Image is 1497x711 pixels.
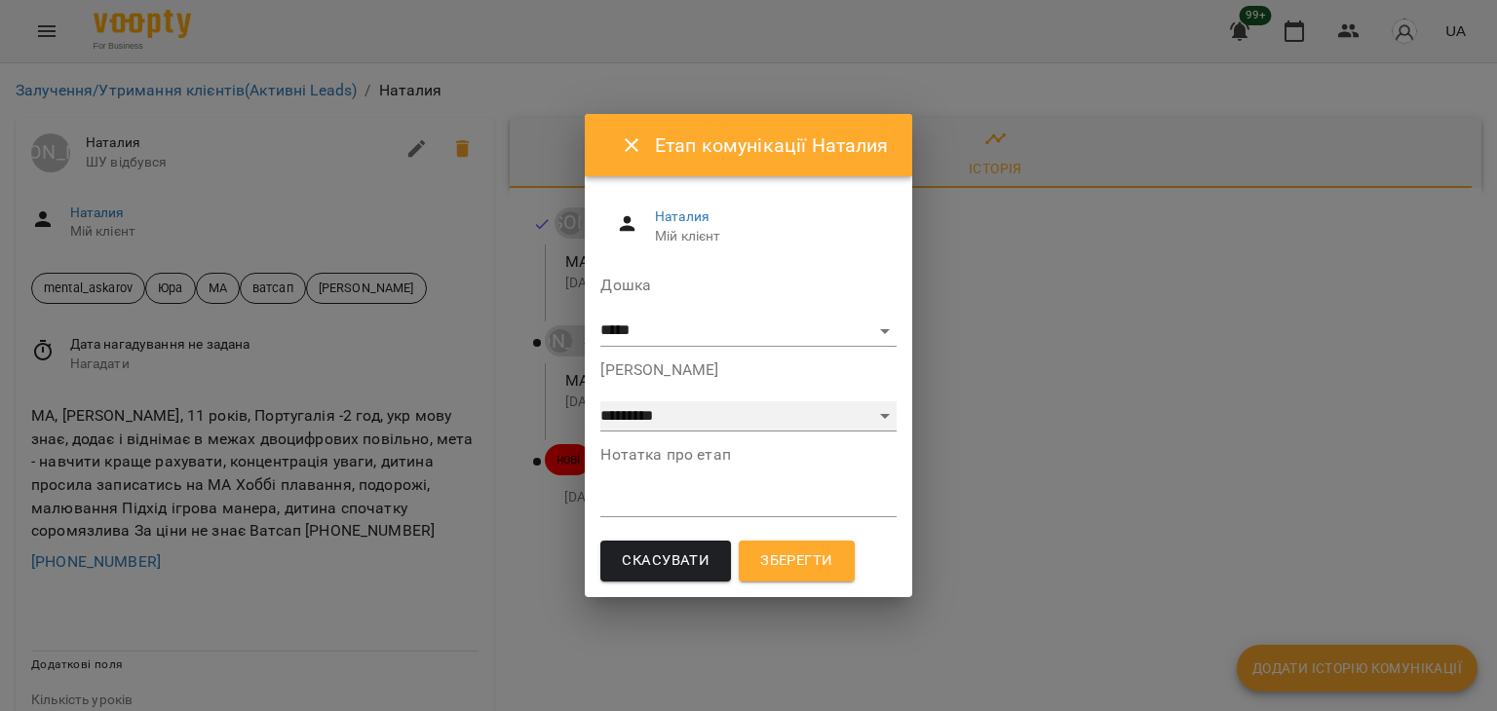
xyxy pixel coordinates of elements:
h6: Етап комунікації Наталия [655,131,889,161]
label: [PERSON_NAME] [600,362,896,378]
button: Зберегти [739,541,854,581]
span: Мій клієнт [655,227,881,246]
span: Скасувати [622,548,710,574]
label: Дошка [600,278,896,293]
label: Нотатка про етап [600,447,896,463]
a: Наталия [655,208,710,224]
span: Зберегти [760,548,832,574]
button: Close [608,122,655,168]
button: Скасувати [600,541,731,581]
